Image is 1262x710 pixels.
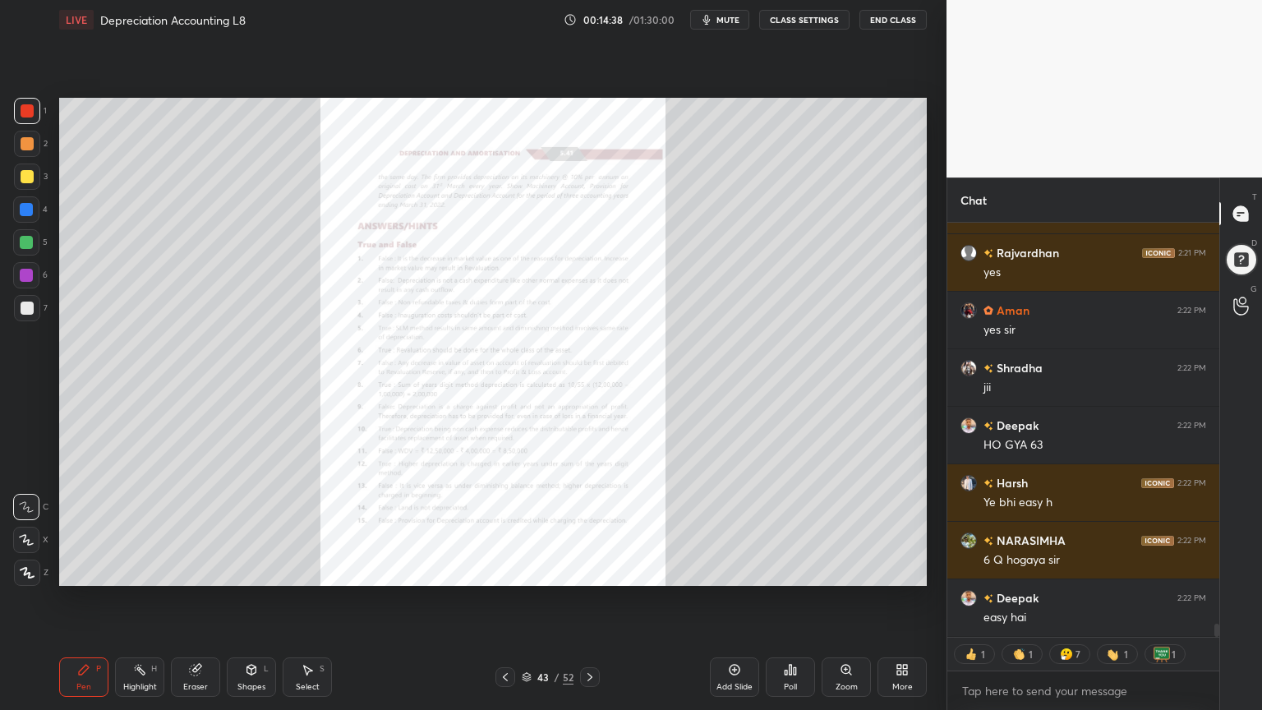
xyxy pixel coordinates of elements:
div: P [96,665,101,673]
img: no-rating-badge.077c3623.svg [983,249,993,258]
div: L [264,665,269,673]
img: no-rating-badge.077c3623.svg [983,364,993,373]
img: f077464141ae4137bb10a53b07a79da6.jpg [960,360,977,376]
div: H [151,665,157,673]
h6: Harsh [993,474,1028,491]
img: thumbs_up.png [963,646,979,662]
div: Zoom [836,683,858,691]
div: S [320,665,325,673]
div: Highlight [123,683,157,691]
img: Learner_Badge_hustler_a18805edde.svg [983,306,993,316]
div: 52 [563,670,573,685]
p: T [1252,191,1257,203]
img: b15534e2a0394dcdbae7fdad69e1a455.jpg [960,302,977,319]
img: iconic-dark.1390631f.png [1142,248,1175,258]
div: Shapes [237,683,265,691]
div: 2:21 PM [1178,248,1206,258]
div: 2 [14,131,48,157]
h4: Depreciation Accounting L8 [100,12,246,28]
div: 1 [1027,648,1034,661]
div: Add Slide [716,683,753,691]
img: 7583716aad9443be9b0c998d6339928e.jpg [960,590,977,606]
div: 2:22 PM [1177,593,1206,603]
img: iconic-dark.1390631f.png [1141,478,1174,488]
img: thank_you.png [1154,646,1170,662]
img: 7583716aad9443be9b0c998d6339928e.jpg [960,417,977,434]
div: 1 [1170,648,1177,661]
div: Poll [784,683,797,691]
button: End Class [859,10,927,30]
div: 2:22 PM [1177,536,1206,546]
div: 7 [14,295,48,321]
div: 3 [14,164,48,190]
div: Eraser [183,683,208,691]
div: Z [14,560,48,586]
img: no-rating-badge.077c3623.svg [983,594,993,603]
img: default.png [960,245,977,261]
img: 9c09f58b308f4d058b516358a10ac834.jpg [960,475,977,491]
p: D [1251,237,1257,249]
div: 1 [1122,648,1129,661]
img: thinking_face.png [1058,646,1075,662]
button: CLASS SETTINGS [759,10,850,30]
h6: Rajvardhan [993,244,1059,261]
div: 2:22 PM [1177,421,1206,431]
div: LIVE [59,10,94,30]
div: Ye bhi easy h [983,495,1206,511]
h6: Deepak [993,589,1039,606]
div: 1 [979,648,986,661]
img: f79256170e024a8cb1ec20230806f902.jpg [960,532,977,549]
div: yes [983,265,1206,281]
div: 7 [1075,648,1081,661]
div: 2:22 PM [1177,363,1206,373]
div: 2:22 PM [1177,478,1206,488]
div: 4 [13,196,48,223]
button: mute [690,10,749,30]
div: C [13,494,48,520]
img: no-rating-badge.077c3623.svg [983,422,993,431]
div: 43 [535,672,551,682]
div: / [555,672,560,682]
div: 2:22 PM [1177,306,1206,316]
div: easy hai [983,610,1206,626]
div: yes sir [983,322,1206,339]
p: Chat [947,178,1000,222]
h6: NARASIMHA [993,532,1066,549]
div: HO GYA 63 [983,437,1206,454]
img: iconic-dark.1390631f.png [1141,536,1174,546]
div: jii [983,380,1206,396]
div: X [13,527,48,553]
div: Select [296,683,320,691]
div: More [892,683,913,691]
img: clapping_hands.png [1011,646,1027,662]
div: 6 [13,262,48,288]
div: 5 [13,229,48,256]
p: G [1250,283,1257,295]
span: mute [716,14,739,25]
img: waving_hand.png [1106,646,1122,662]
div: grid [947,223,1219,637]
div: 1 [14,98,47,124]
h6: Aman [993,302,1029,319]
div: 6 Q hogaya sir [983,552,1206,569]
h6: Deepak [993,417,1039,434]
div: Pen [76,683,91,691]
h6: Shradha [993,359,1043,376]
img: no-rating-badge.077c3623.svg [983,537,993,546]
img: no-rating-badge.077c3623.svg [983,479,993,488]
